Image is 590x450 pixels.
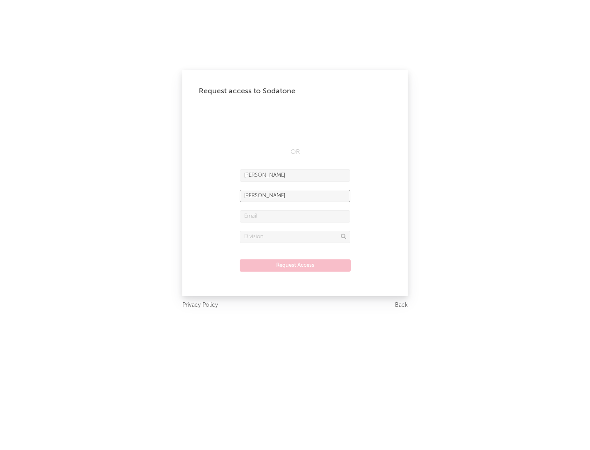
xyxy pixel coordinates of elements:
[240,210,350,223] input: Email
[240,259,351,272] button: Request Access
[199,86,391,96] div: Request access to Sodatone
[240,169,350,182] input: First Name
[395,300,408,310] a: Back
[240,231,350,243] input: Division
[240,147,350,157] div: OR
[240,190,350,202] input: Last Name
[182,300,218,310] a: Privacy Policy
